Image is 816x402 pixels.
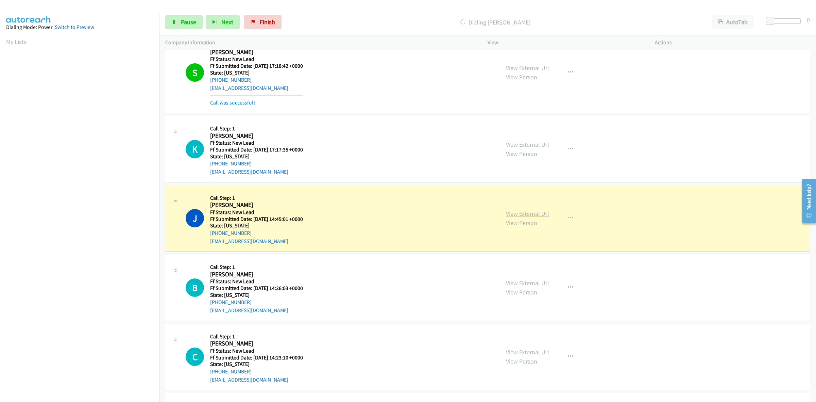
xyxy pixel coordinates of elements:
a: View Person [506,73,537,81]
button: Next [206,15,240,29]
iframe: Dialpad [6,52,159,376]
a: Switch to Preview [55,24,94,30]
h2: [PERSON_NAME] [210,132,303,140]
h1: J [186,209,204,227]
a: View External Url [506,64,549,72]
h5: Call Step: 1 [210,195,303,202]
h2: [PERSON_NAME] [210,48,303,56]
a: [EMAIL_ADDRESS][DOMAIN_NAME] [210,238,288,244]
p: Company Information [165,38,475,47]
span: Next [221,18,233,26]
iframe: Resource Center [796,174,816,228]
a: View Person [506,219,537,227]
a: View External Url [506,348,549,356]
h1: S [186,63,204,82]
h5: Ff Status: New Lead [210,56,303,63]
h2: [PERSON_NAME] [210,340,303,348]
a: My Lists [6,38,27,46]
h1: K [186,140,204,158]
a: Call was successful? [210,99,256,106]
div: Delay between calls (in seconds) [769,18,801,24]
a: [EMAIL_ADDRESS][DOMAIN_NAME] [210,307,288,313]
a: [PHONE_NUMBER] [210,368,252,375]
p: Actions [655,38,810,47]
h5: State: [US_STATE] [210,153,303,160]
h5: Call Step: 1 [210,125,303,132]
div: The call is yet to be attempted [186,348,204,366]
div: Dialing Mode: Power | [6,23,153,31]
h5: State: [US_STATE] [210,69,303,76]
span: Pause [181,18,196,26]
a: View Person [506,288,537,296]
a: View External Url [506,141,549,148]
a: View External Url [506,279,549,287]
button: AutoTab [712,15,754,29]
a: View Person [506,150,537,158]
h5: Ff Status: New Lead [210,348,303,354]
h5: Call Step: 1 [210,264,303,271]
h5: Ff Status: New Lead [210,278,303,285]
h5: Ff Status: New Lead [210,209,303,216]
h5: Ff Submitted Date: [DATE] 14:45:01 +0000 [210,216,303,223]
span: Finish [260,18,275,26]
h5: State: [US_STATE] [210,222,303,229]
h5: Ff Submitted Date: [DATE] 17:17:35 +0000 [210,146,303,153]
h5: State: [US_STATE] [210,361,303,368]
h5: Ff Submitted Date: [DATE] 14:23:10 +0000 [210,354,303,361]
a: [PHONE_NUMBER] [210,299,252,305]
h5: Ff Submitted Date: [DATE] 14:26:03 +0000 [210,285,303,292]
h5: State: [US_STATE] [210,292,303,299]
h1: C [186,348,204,366]
h5: Ff Status: New Lead [210,140,303,146]
h5: Ff Submitted Date: [DATE] 17:18:42 +0000 [210,63,303,69]
a: [PHONE_NUMBER] [210,230,252,236]
a: [EMAIL_ADDRESS][DOMAIN_NAME] [210,168,288,175]
h1: B [186,278,204,297]
h2: [PERSON_NAME] [210,271,303,278]
a: [PHONE_NUMBER] [210,77,252,83]
p: View [488,38,643,47]
a: View Person [506,357,537,365]
a: Pause [165,15,203,29]
a: Finish [244,15,282,29]
div: 0 [807,15,810,25]
a: View External Url [506,210,549,218]
a: [EMAIL_ADDRESS][DOMAIN_NAME] [210,376,288,383]
a: [PHONE_NUMBER] [210,160,252,167]
h5: Call Step: 1 [210,333,303,340]
h2: [PERSON_NAME] [210,201,303,209]
a: [EMAIL_ADDRESS][DOMAIN_NAME] [210,85,288,91]
div: The call is yet to be attempted [186,278,204,297]
p: Dialing [PERSON_NAME] [291,18,700,27]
